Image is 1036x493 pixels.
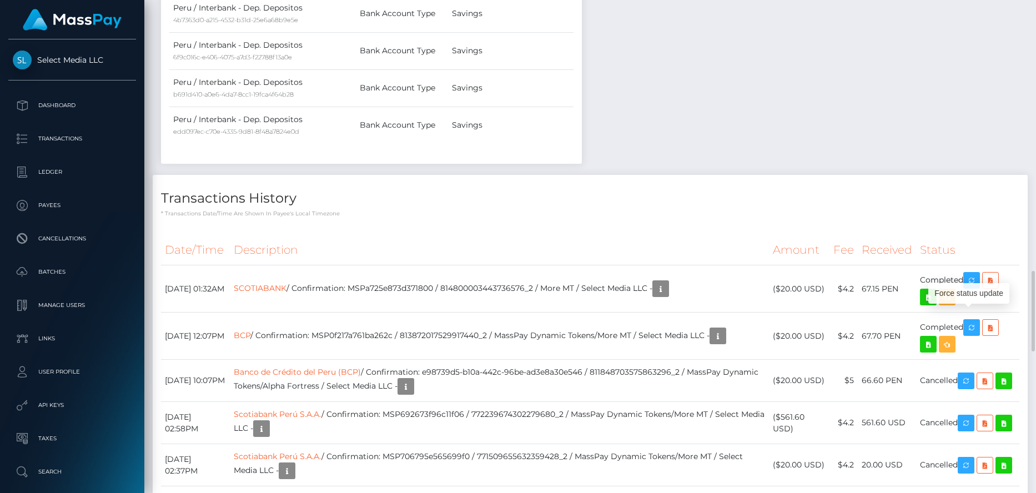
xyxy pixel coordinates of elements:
td: Peru / Interbank - Dep. Depositos [169,107,356,144]
td: Savings [448,32,574,69]
p: Payees [13,197,132,214]
td: ($20.00 USD) [769,313,829,360]
a: Links [8,325,136,353]
small: 4b7363d0-a215-4532-b31d-25e6a68b9e5e [173,16,298,24]
td: $5 [829,360,858,402]
td: Bank Account Type [356,107,447,144]
a: Taxes [8,425,136,452]
a: Cancellations [8,225,136,253]
a: Scotiabank Perú S.A.A. [234,451,321,461]
p: Search [13,464,132,480]
a: API Keys [8,391,136,419]
div: Force status update [928,283,1009,304]
small: edd097ec-c70e-4335-9d81-8f48a7824e0d [173,128,299,135]
td: ($20.00 USD) [769,360,829,402]
a: Search [8,458,136,486]
td: ($20.00 USD) [769,265,829,313]
td: Completed [916,265,1019,313]
th: Status [916,235,1019,265]
td: / Confirmation: MSPa725e873d371800 / 814800003443736576_2 / More MT / Select Media LLC - [230,265,770,313]
p: Batches [13,264,132,280]
img: MassPay Logo [23,9,122,31]
td: $4.2 [829,313,858,360]
td: Cancelled [916,360,1019,402]
p: API Keys [13,397,132,414]
td: 20.00 USD [858,444,916,486]
p: Manage Users [13,297,132,314]
p: Taxes [13,430,132,447]
a: Scotiabank Perú S.A.A. [234,409,321,419]
h4: Transactions History [161,189,1019,208]
td: [DATE] 02:58PM [161,402,230,444]
a: User Profile [8,358,136,386]
td: Savings [448,69,574,107]
img: Select Media LLC [13,51,32,69]
th: Amount [769,235,829,265]
a: Manage Users [8,291,136,319]
td: [DATE] 12:07PM [161,313,230,360]
p: User Profile [13,364,132,380]
td: Cancelled [916,402,1019,444]
p: Dashboard [13,97,132,114]
p: Ledger [13,164,132,180]
td: 67.15 PEN [858,265,916,313]
td: $4.2 [829,265,858,313]
th: Fee [829,235,858,265]
td: / Confirmation: MSP692673f96c11f06 / 772239674302279680_2 / MassPay Dynamic Tokens/More MT / Sele... [230,402,770,444]
td: ($561.60 USD) [769,402,829,444]
a: Ledger [8,158,136,186]
a: Payees [8,192,136,219]
td: $4.2 [829,402,858,444]
td: Peru / Interbank - Dep. Depositos [169,69,356,107]
a: Banco de Crédito del Peru (BCP) [234,367,361,377]
td: / Confirmation: e98739d5-b10a-442c-96be-ad3e8a30e546 / 811848703575863296_2 / MassPay Dynamic Tok... [230,360,770,402]
p: Cancellations [13,230,132,247]
th: Description [230,235,770,265]
td: / Confirmation: MSP706795e565699f0 / 771509655632359428_2 / MassPay Dynamic Tokens/More MT / Sele... [230,444,770,486]
td: Completed [916,313,1019,360]
td: [DATE] 01:32AM [161,265,230,313]
td: Bank Account Type [356,32,447,69]
p: Links [13,330,132,347]
a: Batches [8,258,136,286]
td: 67.70 PEN [858,313,916,360]
small: 6f9c016c-e406-4075-a7d3-f22788f13a0e [173,53,292,61]
td: [DATE] 02:37PM [161,444,230,486]
td: Peru / Interbank - Dep. Depositos [169,32,356,69]
span: Select Media LLC [8,55,136,65]
a: BCP [234,330,250,340]
td: 561.60 USD [858,402,916,444]
th: Date/Time [161,235,230,265]
td: Cancelled [916,444,1019,486]
td: ($20.00 USD) [769,444,829,486]
a: Transactions [8,125,136,153]
p: * Transactions date/time are shown in payee's local timezone [161,209,1019,218]
p: Transactions [13,130,132,147]
td: 66.60 PEN [858,360,916,402]
td: [DATE] 10:07PM [161,360,230,402]
td: $4.2 [829,444,858,486]
th: Received [858,235,916,265]
a: SCOTIABANK [234,283,286,293]
td: / Confirmation: MSP0f217a761ba262c / 813872017529917440_2 / MassPay Dynamic Tokens/More MT / Sele... [230,313,770,360]
a: Dashboard [8,92,136,119]
td: Savings [448,107,574,144]
small: b691d410-a0e6-4da7-8cc1-19fca4f64b28 [173,90,294,98]
td: Bank Account Type [356,69,447,107]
